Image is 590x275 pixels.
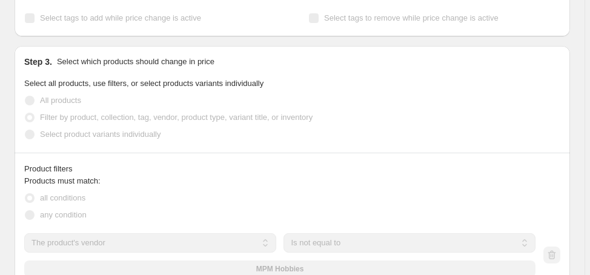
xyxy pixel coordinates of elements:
span: Filter by product, collection, tag, vendor, product type, variant title, or inventory [40,113,313,122]
span: Select tags to add while price change is active [40,13,201,22]
span: Select product variants individually [40,130,161,139]
span: Select tags to remove while price change is active [324,13,499,22]
span: Select all products, use filters, or select products variants individually [24,79,264,88]
span: All products [40,96,81,105]
span: all conditions [40,193,85,202]
span: any condition [40,210,87,219]
div: Product filters [24,163,560,175]
h2: Step 3. [24,56,52,68]
p: Select which products should change in price [57,56,214,68]
span: Products must match: [24,176,101,185]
